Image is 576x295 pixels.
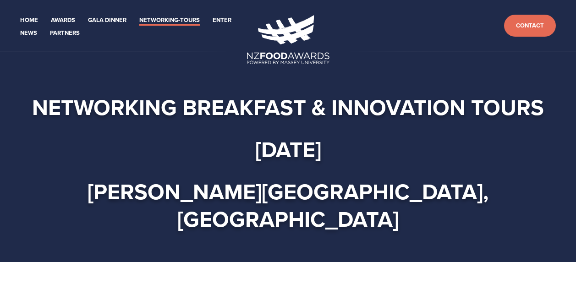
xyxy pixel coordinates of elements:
[88,175,494,235] strong: [PERSON_NAME][GEOGRAPHIC_DATA], [GEOGRAPHIC_DATA]
[51,15,75,26] a: Awards
[32,91,544,123] strong: Networking Breakfast & Innovation Tours
[50,28,80,38] a: Partners
[139,15,200,26] a: Networking-Tours
[504,15,556,37] a: Contact
[88,15,126,26] a: Gala Dinner
[255,133,321,165] strong: [DATE]
[213,15,231,26] a: Enter
[20,15,38,26] a: Home
[20,28,37,38] a: News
